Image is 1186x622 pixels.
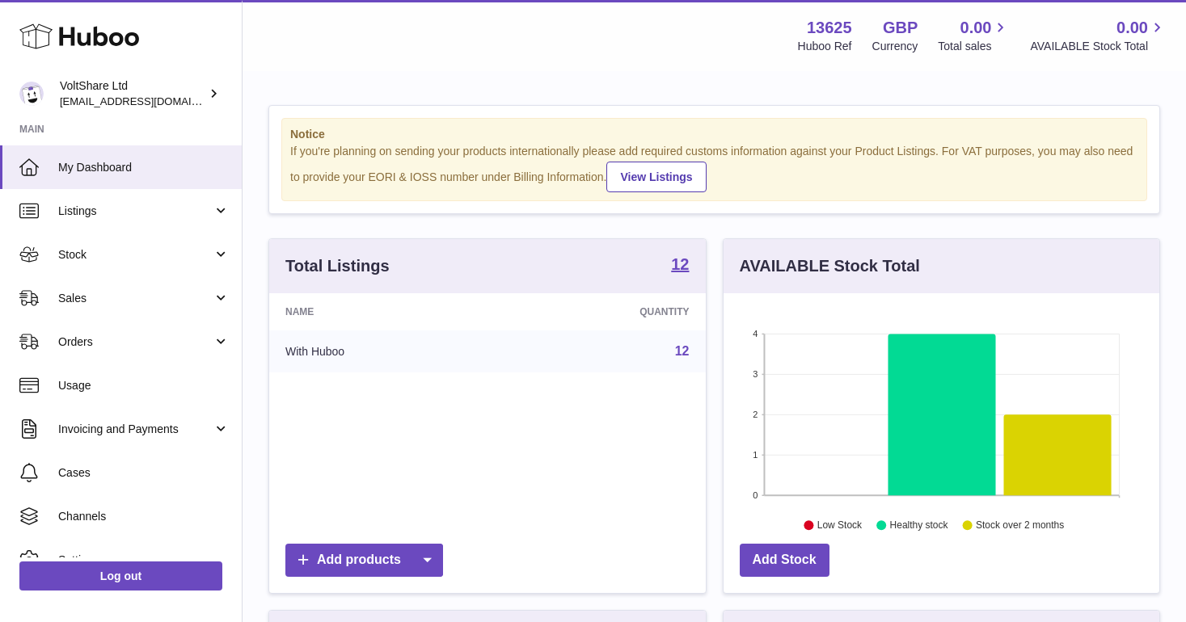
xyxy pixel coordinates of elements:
text: Healthy stock [889,519,948,531]
span: Total sales [938,39,1010,54]
span: My Dashboard [58,160,230,175]
a: Add products [285,544,443,577]
span: Listings [58,204,213,219]
span: Cases [58,465,230,481]
a: View Listings [606,162,706,192]
span: Channels [58,509,230,524]
th: Quantity [500,293,706,330]
h3: Total Listings [285,255,390,277]
text: Low Stock [817,519,862,531]
strong: GBP [883,17,918,39]
span: 0.00 [960,17,992,39]
a: 12 [671,256,689,275]
text: 1 [753,450,758,460]
span: Stock [58,247,213,263]
text: 3 [753,369,758,379]
h3: AVAILABLE Stock Total [740,255,920,277]
strong: 12 [671,256,689,272]
text: 2 [753,410,758,419]
a: 0.00 AVAILABLE Stock Total [1030,17,1167,54]
a: 0.00 Total sales [938,17,1010,54]
div: Huboo Ref [798,39,852,54]
text: 0 [753,490,758,500]
a: Log out [19,561,222,590]
a: 12 [675,344,690,358]
span: AVAILABLE Stock Total [1030,39,1167,54]
span: [EMAIL_ADDRESS][DOMAIN_NAME] [60,95,238,107]
td: With Huboo [269,330,500,372]
div: Currency [872,39,918,54]
strong: Notice [290,127,1138,142]
a: Add Stock [740,544,829,577]
span: 0.00 [1116,17,1148,39]
div: If you're planning on sending your products internationally please add required customs informati... [290,144,1138,192]
span: Orders [58,334,213,350]
text: 4 [753,329,758,338]
th: Name [269,293,500,330]
img: info@voltshare.co.uk [19,82,44,106]
strong: 13625 [807,17,852,39]
span: Usage [58,378,230,393]
text: Stock over 2 months [976,519,1064,531]
span: Settings [58,553,230,568]
span: Sales [58,291,213,306]
span: Invoicing and Payments [58,422,213,437]
div: VoltShare Ltd [60,78,205,109]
